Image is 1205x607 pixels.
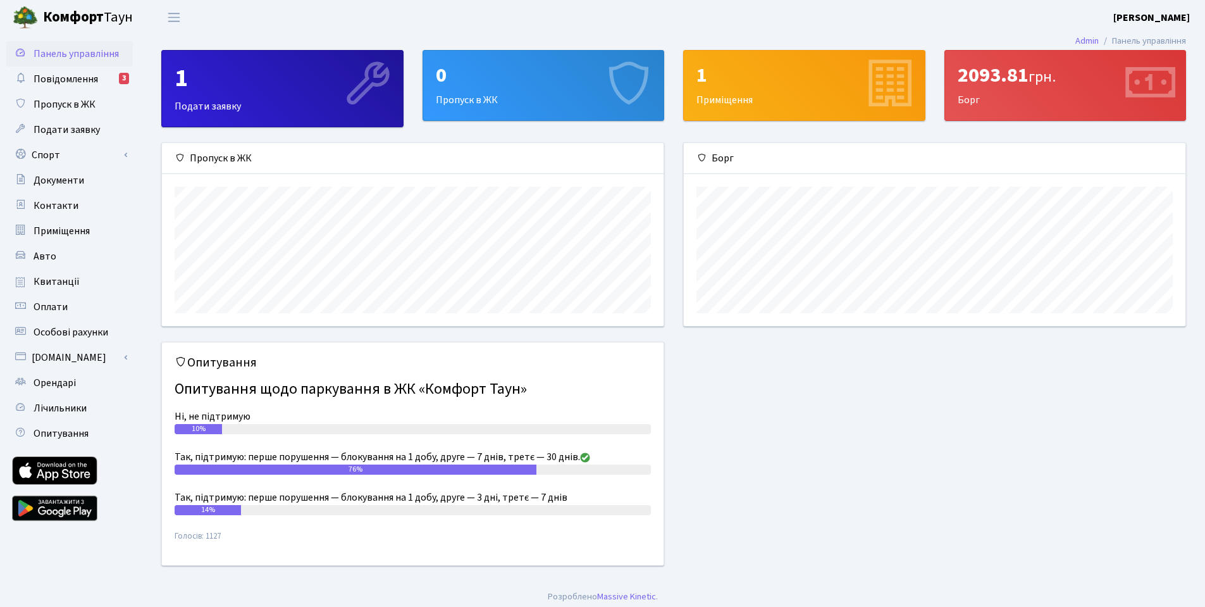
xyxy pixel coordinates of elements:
[34,249,56,263] span: Авто
[161,50,404,127] a: 1Подати заявку
[684,51,925,120] div: Приміщення
[175,63,390,94] div: 1
[1075,34,1099,47] a: Admin
[683,50,925,121] a: 1Приміщення
[34,300,68,314] span: Оплати
[6,193,133,218] a: Контакти
[945,51,1186,120] div: Борг
[162,143,664,174] div: Пропуск в ЖК
[548,590,658,604] div: Розроблено .
[423,51,664,120] div: Пропуск в ЖК
[1099,34,1186,48] li: Панель управління
[34,427,89,441] span: Опитування
[6,92,133,117] a: Пропуск в ЖК
[34,325,108,339] span: Особові рахунки
[6,168,133,193] a: Документи
[6,421,133,446] a: Опитування
[597,590,656,603] a: Massive Kinetic
[34,376,76,390] span: Орендарі
[34,173,84,187] span: Документи
[13,5,38,30] img: logo.png
[6,41,133,66] a: Панель управління
[43,7,133,28] span: Таун
[119,73,129,84] div: 3
[162,51,403,127] div: Подати заявку
[175,375,651,404] h4: Опитування щодо паркування в ЖК «Комфорт Таун»
[696,63,912,87] div: 1
[158,7,190,28] button: Переключити навігацію
[34,47,119,61] span: Панель управління
[1029,66,1056,88] span: грн.
[6,66,133,92] a: Повідомлення3
[175,355,651,370] h5: Опитування
[175,465,536,475] div: 76%
[436,63,652,87] div: 0
[175,505,241,515] div: 14%
[175,424,222,434] div: 10%
[175,449,651,465] div: Так, підтримую: перше порушення — блокування на 1 добу, друге — 7 днів, третє — 30 днів.
[6,396,133,421] a: Лічильники
[1056,28,1205,54] nav: breadcrumb
[34,199,78,213] span: Контакти
[6,294,133,320] a: Оплати
[34,123,100,137] span: Подати заявку
[34,224,90,238] span: Приміщення
[6,320,133,345] a: Особові рахунки
[1113,11,1190,25] b: [PERSON_NAME]
[684,143,1185,174] div: Борг
[6,345,133,370] a: [DOMAIN_NAME]
[34,72,98,86] span: Повідомлення
[6,269,133,294] a: Квитанції
[175,490,651,505] div: Так, підтримую: перше порушення — блокування на 1 добу, друге — 3 дні, третє — 7 днів
[6,244,133,269] a: Авто
[34,97,96,111] span: Пропуск в ЖК
[6,370,133,396] a: Орендарі
[34,275,80,289] span: Квитанції
[6,142,133,168] a: Спорт
[6,218,133,244] a: Приміщення
[34,401,87,415] span: Лічильники
[175,409,651,424] div: Ні, не підтримую
[175,530,651,553] small: Голосів: 1127
[43,7,104,27] b: Комфорт
[958,63,1173,87] div: 2093.81
[423,50,665,121] a: 0Пропуск в ЖК
[6,117,133,142] a: Подати заявку
[1113,10,1190,25] a: [PERSON_NAME]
